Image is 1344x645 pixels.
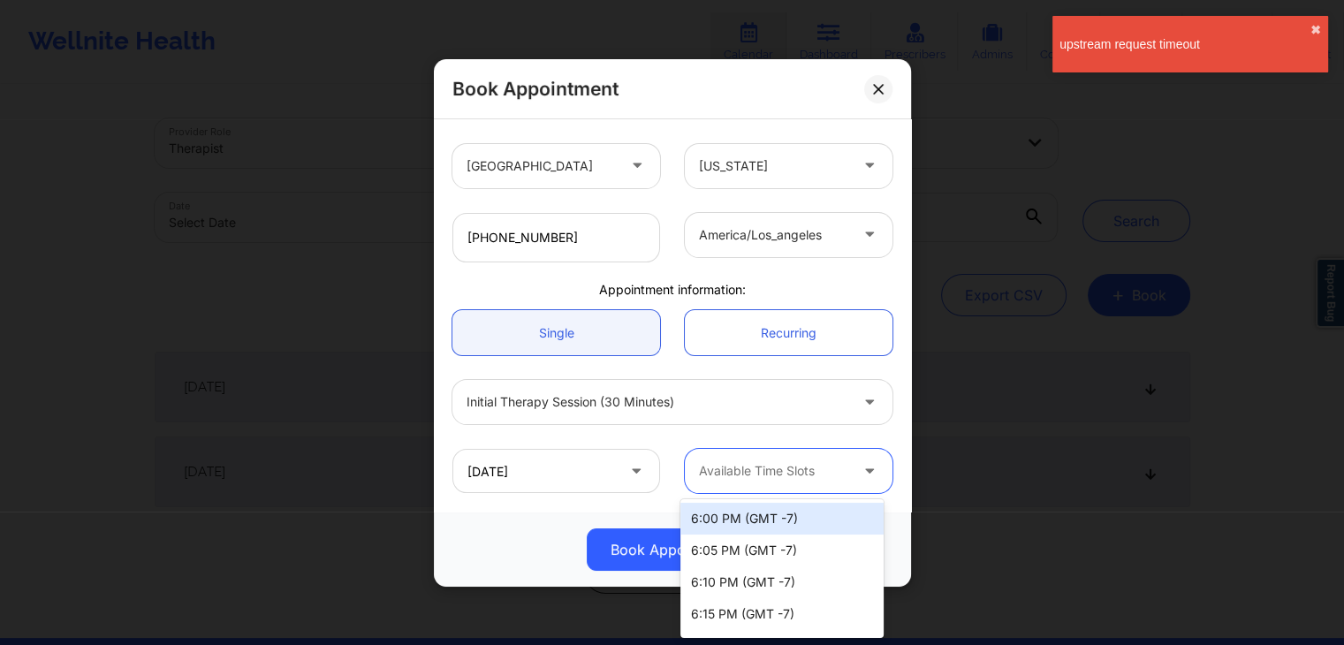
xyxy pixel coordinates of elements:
div: [US_STATE] [699,143,848,187]
a: Single [452,310,660,355]
div: 6:00 PM (GMT -7) [680,503,884,535]
div: [GEOGRAPHIC_DATA] [467,143,616,187]
button: close [1310,23,1321,37]
div: 6:15 PM (GMT -7) [680,598,884,630]
input: MM/DD/YYYY [452,449,660,493]
a: Recurring [685,310,892,355]
input: Patient's Email [452,69,892,118]
div: america/los_angeles [699,212,848,256]
div: 6:10 PM (GMT -7) [680,566,884,598]
button: Book Appointment [587,528,758,571]
input: Patient's Phone Number [452,212,660,262]
div: Initial Therapy Session (30 minutes) [467,380,848,424]
h2: Book Appointment [452,77,619,101]
div: upstream request timeout [1059,35,1310,53]
div: Appointment information: [440,280,905,298]
div: 6:05 PM (GMT -7) [680,535,884,566]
